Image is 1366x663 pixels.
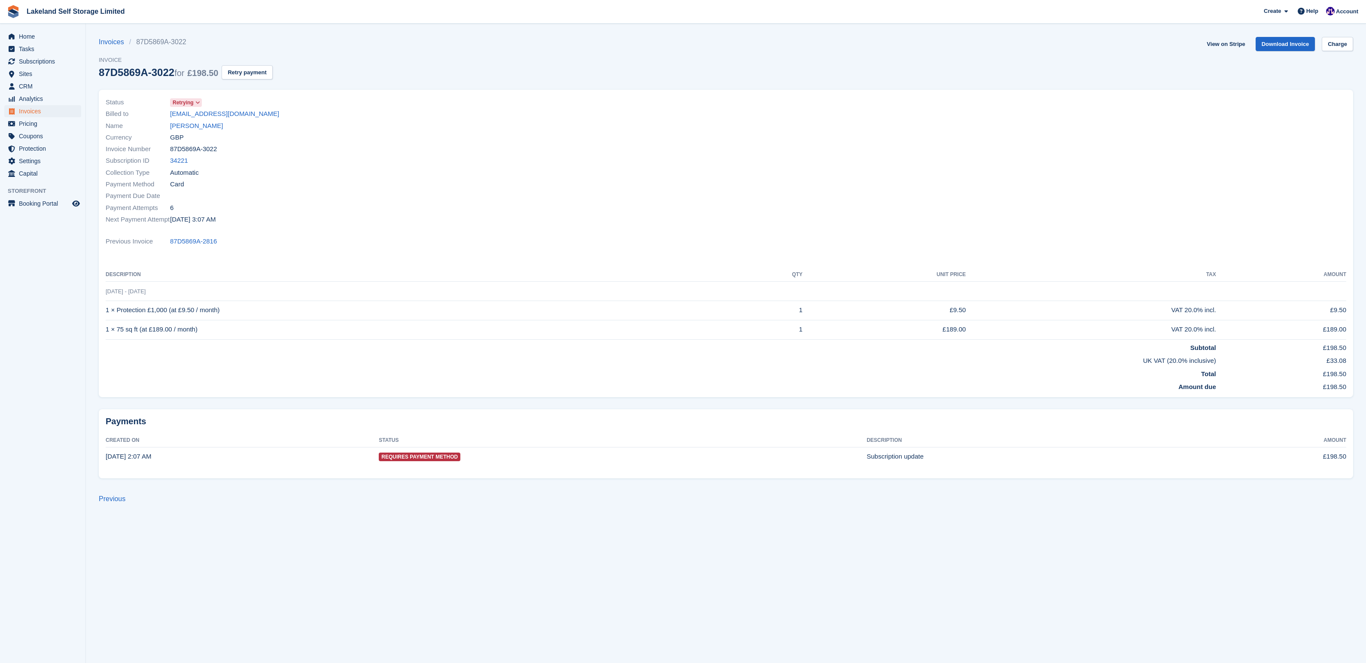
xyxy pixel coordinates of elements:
span: Collection Type [106,168,170,178]
span: Payment Attempts [106,203,170,213]
th: Amount [1207,434,1346,447]
td: £198.50 [1216,339,1346,353]
a: Invoices [99,37,129,47]
span: £198.50 [187,68,218,78]
th: Description [106,268,743,282]
button: Retry payment [222,65,272,79]
th: Created On [106,434,379,447]
th: Unit Price [803,268,966,282]
span: Pricing [19,118,70,130]
nav: breadcrumbs [99,37,273,47]
a: menu [4,80,81,92]
a: [EMAIL_ADDRESS][DOMAIN_NAME] [170,109,279,119]
span: CRM [19,80,70,92]
span: Capital [19,167,70,179]
span: Help [1306,7,1318,15]
a: Retrying [170,97,202,107]
a: menu [4,155,81,167]
span: Protection [19,143,70,155]
a: Charge [1322,37,1353,51]
a: menu [4,118,81,130]
th: Status [379,434,867,447]
a: 34221 [170,156,188,166]
td: £189.00 [1216,320,1346,339]
td: UK VAT (20.0% inclusive) [106,353,1216,366]
a: View on Stripe [1203,37,1248,51]
span: Card [170,179,184,189]
time: 2025-08-26 01:07:35 UTC [106,453,151,460]
td: £33.08 [1216,353,1346,366]
a: Previous [99,495,125,502]
td: 1 × Protection £1,000 (at £9.50 / month) [106,301,743,320]
strong: Total [1201,370,1216,377]
strong: Subtotal [1190,344,1216,351]
span: Account [1336,7,1358,16]
span: GBP [170,133,184,143]
td: £9.50 [803,301,966,320]
a: 87D5869A-2816 [170,237,217,246]
span: Next Payment Attempt [106,215,170,225]
a: menu [4,55,81,67]
a: menu [4,198,81,210]
a: menu [4,43,81,55]
a: menu [4,68,81,80]
span: Status [106,97,170,107]
th: Amount [1216,268,1346,282]
a: menu [4,105,81,117]
th: QTY [743,268,803,282]
div: VAT 20.0% incl. [966,325,1216,335]
span: Storefront [8,187,85,195]
div: VAT 20.0% incl. [966,305,1216,315]
a: menu [4,30,81,43]
span: Coupons [19,130,70,142]
strong: Amount due [1178,383,1216,390]
a: Download Invoice [1256,37,1315,51]
span: Previous Invoice [106,237,170,246]
span: Payment Method [106,179,170,189]
span: Tasks [19,43,70,55]
td: 1 × 75 sq ft (at £189.00 / month) [106,320,743,339]
th: Description [867,434,1207,447]
img: stora-icon-8386f47178a22dfd0bd8f6a31ec36ba5ce8667c1dd55bd0f319d3a0aa187defe.svg [7,5,20,18]
td: £9.50 [1216,301,1346,320]
span: Create [1264,7,1281,15]
span: Analytics [19,93,70,105]
span: Currency [106,133,170,143]
span: Invoice Number [106,144,170,154]
span: Automatic [170,168,199,178]
a: Lakeland Self Storage Limited [23,4,128,18]
time: 2025-09-05 02:07:59 UTC [170,215,216,225]
td: £198.50 [1216,379,1346,392]
img: Nick Aynsley [1326,7,1335,15]
td: 1 [743,320,803,339]
span: Booking Portal [19,198,70,210]
span: Subscription ID [106,156,170,166]
span: Invoice [99,56,273,64]
span: Requires Payment Method [379,453,460,461]
span: Home [19,30,70,43]
a: menu [4,93,81,105]
span: Invoices [19,105,70,117]
span: Retrying [173,99,194,106]
a: menu [4,167,81,179]
td: £198.50 [1216,366,1346,379]
span: Subscriptions [19,55,70,67]
td: £198.50 [1207,447,1346,466]
h2: Payments [106,416,1346,427]
span: Sites [19,68,70,80]
span: Billed to [106,109,170,119]
a: menu [4,130,81,142]
th: Tax [966,268,1216,282]
a: [PERSON_NAME] [170,121,223,131]
span: for [174,68,184,78]
span: Name [106,121,170,131]
span: Settings [19,155,70,167]
a: Preview store [71,198,81,209]
span: [DATE] - [DATE] [106,288,146,295]
td: Subscription update [867,447,1207,466]
td: £189.00 [803,320,966,339]
td: 1 [743,301,803,320]
span: Payment Due Date [106,191,170,201]
span: 87D5869A-3022 [170,144,217,154]
div: 87D5869A-3022 [99,67,218,78]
